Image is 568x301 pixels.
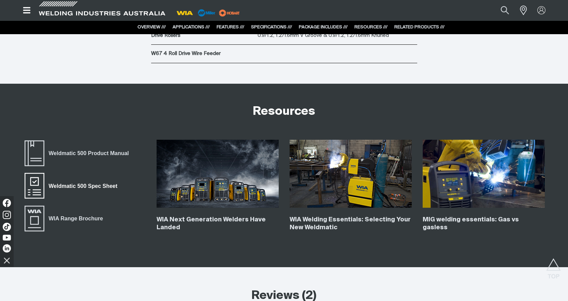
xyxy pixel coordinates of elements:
a: FEATURES /// [217,25,244,29]
h2: Resources [253,104,315,119]
img: LinkedIn [3,244,11,252]
a: RESOURCES /// [354,25,388,29]
img: miller [217,8,242,18]
button: Scroll to top [546,258,561,274]
p: Drive Rollers [151,32,254,40]
a: WIA Welding Essentials: Selecting Your New Weldmatic [290,217,411,231]
a: SPECIFICATIONS /// [251,25,292,29]
p: W67 4 Roll Drive Wire Feeder [151,50,254,58]
span: Weldmatic 500 Spec Sheet [44,181,122,190]
img: WIA Welding Essentials: Selecting Your New Weldmatic [290,140,412,208]
img: TikTok [3,223,11,231]
p: 0.9/1.2, 1.2/1.6mm V Groove & 0.9/1.2, 1.2/1.6mm Knurled [258,32,417,40]
a: miller [217,10,242,15]
img: MIG welding essentials: Gas vs gasless [423,140,545,208]
a: MIG welding essentials: Gas vs gasless [423,217,519,231]
a: Weldmatic 500 Product Manual [24,140,133,167]
a: WIA Range Brochure [24,205,107,232]
button: Search products [493,3,516,18]
img: Instagram [3,211,11,219]
a: OVERVIEW /// [137,25,166,29]
span: WIA Range Brochure [44,214,107,223]
img: Facebook [3,199,11,207]
img: YouTube [3,235,11,241]
span: Weldmatic 500 Product Manual [44,149,133,158]
img: hide socials [1,255,13,266]
img: WIA Next Generation Welders Have Landed [157,140,279,208]
input: Product name or item number... [484,3,516,18]
a: PACKAGE INCLUDES /// [299,25,348,29]
a: APPLICATIONS /// [173,25,210,29]
a: RELATED PRODUCTS /// [394,25,445,29]
a: Weldmatic 500 Spec Sheet [24,172,122,200]
a: WIA Next Generation Welders Have Landed [157,217,266,231]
